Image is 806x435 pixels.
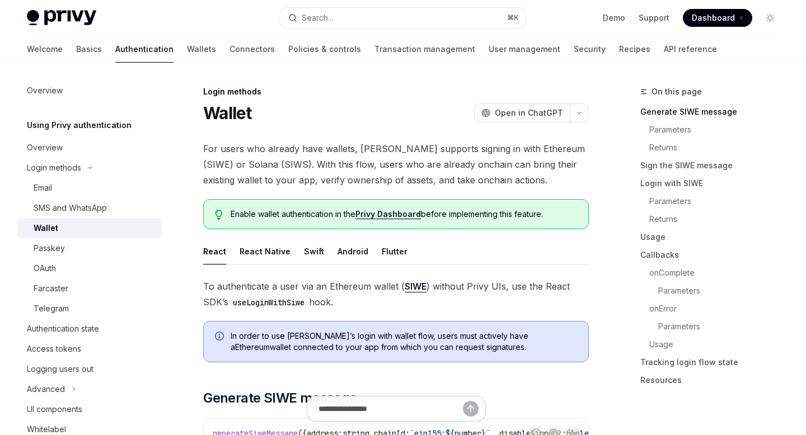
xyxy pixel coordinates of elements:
[18,339,161,359] a: Access tokens
[18,258,161,278] a: OAuth
[18,238,161,258] a: Passkey
[34,221,58,235] div: Wallet
[229,36,275,63] a: Connectors
[18,158,161,178] button: Toggle Login methods section
[640,300,788,318] a: onError
[18,178,161,198] a: Email
[27,362,93,376] div: Logging users out
[27,382,65,396] div: Advanced
[640,318,788,335] a: Parameters
[228,296,309,309] code: useLoginWithSiwe
[619,36,650,63] a: Recipes
[640,246,788,264] a: Callbacks
[27,10,96,26] img: light logo
[489,36,560,63] a: User management
[27,322,99,335] div: Authentication state
[34,181,52,195] div: Email
[761,9,779,27] button: Toggle dark mode
[18,379,161,399] button: Toggle Advanced section
[203,103,252,123] h1: Wallet
[231,330,577,353] span: In order to use [PERSON_NAME]’s login with wallet flow, users must actively have a Ethereum walle...
[187,36,216,63] a: Wallets
[463,401,479,417] button: Send message
[640,335,788,353] a: Usage
[603,12,625,23] a: Demo
[318,396,463,421] input: Ask a question...
[18,299,161,319] a: Telegram
[640,210,788,228] a: Returns
[18,399,161,419] a: UI components
[203,278,589,310] span: To authenticate a user via an Ethereum wallet ( ) without Privy UIs, use the React SDK’s hook.
[34,262,56,275] div: OAuth
[215,332,226,343] svg: Info
[640,353,788,371] a: Tracking login flow state
[640,103,788,121] a: Generate SIWE message
[640,228,788,246] a: Usage
[640,139,788,157] a: Returns
[34,201,107,215] div: SMS and WhatsApp
[640,264,788,282] a: onComplete
[203,86,589,97] div: Login methods
[302,11,333,25] div: Search...
[652,85,702,98] span: On this page
[474,103,570,122] button: Open in ChatGPT
[382,238,407,264] div: Flutter
[495,107,563,119] span: Open in ChatGPT
[304,238,324,264] div: Swift
[18,198,161,218] a: SMS and WhatsApp
[27,161,81,174] div: Login methods
[34,302,69,315] div: Telegram
[683,9,752,27] a: Dashboard
[203,238,226,264] div: React
[664,36,717,63] a: API reference
[18,319,161,339] a: Authentication state
[574,36,606,63] a: Security
[640,192,788,210] a: Parameters
[203,141,589,188] span: For users who already have wallets, [PERSON_NAME] supports signing in with Ethereum (SIWE) or Sol...
[507,13,519,22] span: ⌘ K
[203,389,357,407] span: Generate SIWE message
[640,157,788,174] a: Sign the SIWE message
[692,12,735,23] span: Dashboard
[240,238,290,264] div: React Native
[76,36,102,63] a: Basics
[27,84,63,97] div: Overview
[27,36,63,63] a: Welcome
[338,238,368,264] div: Android
[280,8,525,28] button: Open search
[18,218,161,238] a: Wallet
[27,119,132,132] h5: Using Privy authentication
[27,403,82,416] div: UI components
[288,36,361,63] a: Policies & controls
[18,81,161,101] a: Overview
[405,281,427,292] a: SIWE
[640,282,788,300] a: Parameters
[639,12,669,23] a: Support
[34,242,65,255] div: Passkey
[34,282,68,295] div: Farcaster
[640,174,788,192] a: Login with SIWE
[640,121,788,139] a: Parameters
[231,209,577,220] span: Enable wallet authentication in the before implementing this feature.
[27,342,81,356] div: Access tokens
[27,141,63,154] div: Overview
[215,210,223,220] svg: Tip
[115,36,174,63] a: Authentication
[374,36,475,63] a: Transaction management
[18,138,161,158] a: Overview
[640,371,788,389] a: Resources
[18,278,161,299] a: Farcaster
[355,209,421,219] a: Privy Dashboard
[18,359,161,379] a: Logging users out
